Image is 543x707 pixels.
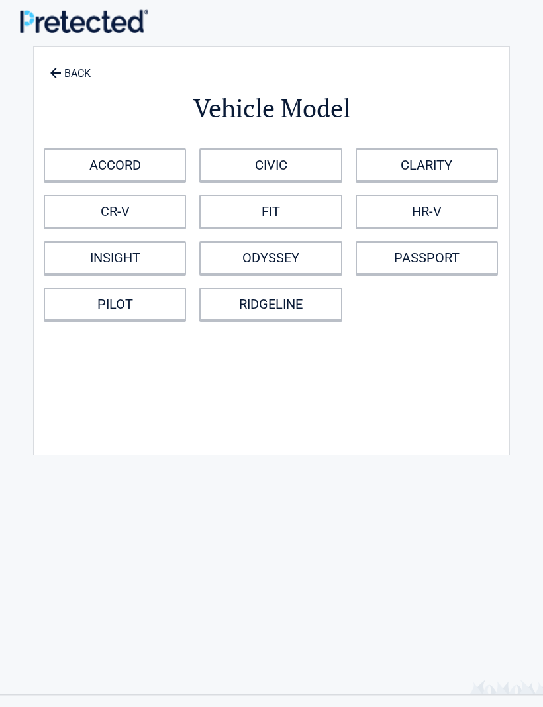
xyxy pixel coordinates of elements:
[40,91,503,125] h2: Vehicle Model
[20,9,148,32] img: Main Logo
[356,195,498,228] a: HR-V
[47,56,93,79] a: BACK
[44,241,186,274] a: INSIGHT
[44,195,186,228] a: CR-V
[356,241,498,274] a: PASSPORT
[44,148,186,182] a: ACCORD
[199,241,342,274] a: ODYSSEY
[44,288,186,321] a: PILOT
[199,195,342,228] a: FIT
[356,148,498,182] a: CLARITY
[199,148,342,182] a: CIVIC
[199,288,342,321] a: RIDGELINE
